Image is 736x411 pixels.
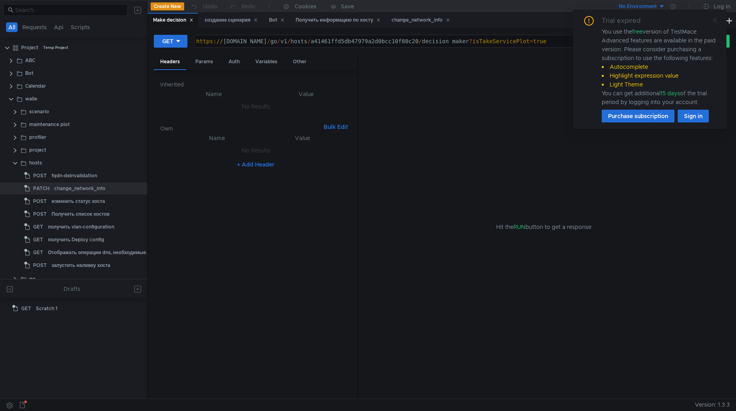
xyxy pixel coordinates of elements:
[48,247,286,259] div: Отображать операции dns, необходимые для очистки записей хоста. Значение по умолчанию - false
[25,93,37,105] div: walle
[320,122,351,132] button: Bulk Edit
[602,27,717,106] div: You use the version of TestMace. Advanced features are available in the paid version. Please cons...
[602,71,717,80] li: Highlight expression value
[341,4,354,9] div: Save
[29,131,46,143] div: profiler
[249,54,284,69] div: Variables
[173,133,261,143] th: Name
[222,54,246,69] div: Auth
[6,22,18,32] button: All
[21,303,31,315] span: GET
[269,16,284,24] div: Bot
[153,16,193,24] div: Make decision
[242,147,270,154] nz-embed-empty: No Results
[25,80,46,92] div: Calendar
[68,22,92,32] button: Scripts
[20,22,49,32] button: Requests
[162,37,173,46] div: GET
[189,54,219,69] div: Params
[203,2,218,11] div: Undo
[234,160,278,169] button: + Add Header
[52,22,66,32] button: Api
[54,182,105,194] div: change_network_info
[602,110,674,122] button: Purchase subscription
[52,259,110,271] div: запустить наливку хоста
[496,223,591,231] span: Hit the button to get a response
[33,221,43,233] span: GET
[29,157,42,169] div: hosts
[632,28,643,35] span: free
[286,54,313,69] div: Other
[602,62,717,71] li: Autocomplete
[205,16,258,24] div: создание сценария
[33,234,43,246] span: GET
[33,195,47,207] span: POST
[25,54,35,66] div: ABC
[29,144,46,156] div: project
[36,303,58,315] div: Scratch 1
[25,67,34,79] div: Bot
[29,106,49,118] div: scenario
[392,16,450,24] div: change_network_info
[714,2,730,11] div: Log In
[160,80,351,89] h6: Inherited
[261,133,345,143] th: Value
[29,273,36,285] div: go
[294,2,316,11] div: Cookies
[64,284,80,294] div: Drafts
[513,223,525,231] span: RUN
[33,259,47,271] span: POST
[33,170,47,182] span: POST
[660,90,680,97] span: 15 days
[184,0,223,12] button: Undo
[242,103,270,110] nz-embed-empty: No Results
[33,182,50,194] span: PATCH
[151,2,184,10] button: Create New
[167,89,261,99] th: Name
[52,208,109,220] div: Получить список хостов
[48,234,104,246] div: получить Deploy config
[52,170,97,182] div: fqdn-deinvalidation
[602,89,717,106] div: You can get additional of the trial period by logging into your account.
[296,16,380,24] div: Получить информацию по хосту
[52,195,105,207] div: изменить статус хоста
[29,118,70,130] div: maintenance plot
[33,208,47,220] span: POST
[241,2,255,11] div: Redo
[154,54,186,70] div: Headers
[695,399,730,411] span: Version: 1.3.3
[223,0,261,12] button: Redo
[15,6,123,14] input: Search...
[678,110,709,122] button: Sign in
[619,3,657,10] div: No Environment
[160,124,320,133] h6: Own
[602,16,650,26] div: Trial expired
[154,35,187,48] button: GET
[43,42,68,54] div: Temp Project
[261,89,351,99] th: Value
[33,247,43,259] span: GET
[21,42,38,54] div: Project
[48,221,114,233] div: получить vlan-configuration
[602,80,717,89] li: Light Theme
